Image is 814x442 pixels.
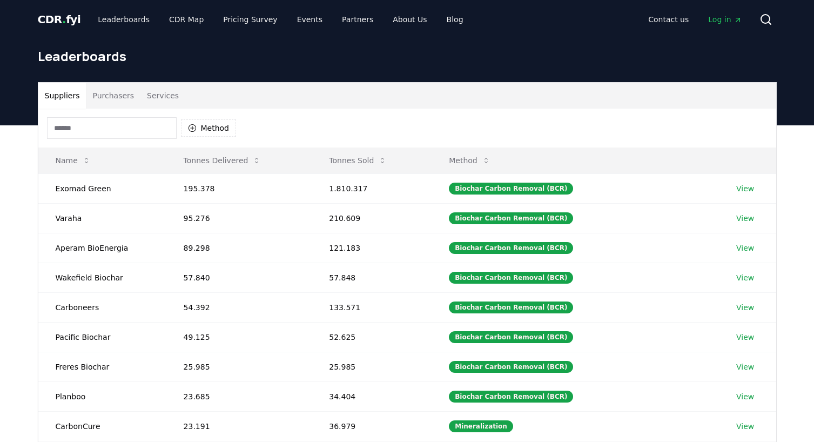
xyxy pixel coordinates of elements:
a: View [736,421,754,432]
button: Method [440,150,499,171]
div: Biochar Carbon Removal (BCR) [449,331,573,343]
td: Carboneers [38,292,166,322]
a: View [736,391,754,402]
h1: Leaderboards [38,48,777,65]
span: Log in [708,14,742,25]
td: 121.183 [312,233,432,263]
td: 210.609 [312,203,432,233]
div: Biochar Carbon Removal (BCR) [449,272,573,284]
td: 57.840 [166,263,312,292]
nav: Main [640,10,750,29]
a: About Us [384,10,435,29]
td: 1.810.317 [312,173,432,203]
button: Tonnes Delivered [175,150,270,171]
button: Method [181,119,237,137]
button: Tonnes Sold [320,150,395,171]
a: View [736,183,754,194]
a: Events [288,10,331,29]
td: 95.276 [166,203,312,233]
a: View [736,243,754,253]
a: CDR Map [160,10,212,29]
td: 34.404 [312,381,432,411]
a: View [736,361,754,372]
a: View [736,332,754,343]
td: 89.298 [166,233,312,263]
button: Purchasers [86,83,140,109]
td: 25.985 [312,352,432,381]
a: View [736,272,754,283]
td: 57.848 [312,263,432,292]
td: Exomad Green [38,173,166,203]
span: . [62,13,66,26]
a: CDR.fyi [38,12,81,27]
a: Partners [333,10,382,29]
a: View [736,302,754,313]
td: 49.125 [166,322,312,352]
div: Mineralization [449,420,513,432]
td: 195.378 [166,173,312,203]
div: Biochar Carbon Removal (BCR) [449,391,573,403]
td: 52.625 [312,322,432,352]
td: Freres Biochar [38,352,166,381]
td: 23.191 [166,411,312,441]
a: Blog [438,10,472,29]
div: Biochar Carbon Removal (BCR) [449,242,573,254]
td: 133.571 [312,292,432,322]
td: Aperam BioEnergia [38,233,166,263]
td: 23.685 [166,381,312,411]
td: 25.985 [166,352,312,381]
a: Pricing Survey [214,10,286,29]
button: Suppliers [38,83,86,109]
div: Biochar Carbon Removal (BCR) [449,212,573,224]
td: Planboo [38,381,166,411]
div: Biochar Carbon Removal (BCR) [449,302,573,313]
a: View [736,213,754,224]
a: Contact us [640,10,697,29]
button: Services [140,83,185,109]
nav: Main [89,10,472,29]
td: 54.392 [166,292,312,322]
td: CarbonCure [38,411,166,441]
td: Varaha [38,203,166,233]
div: Biochar Carbon Removal (BCR) [449,361,573,373]
span: CDR fyi [38,13,81,26]
a: Log in [699,10,750,29]
div: Biochar Carbon Removal (BCR) [449,183,573,195]
a: Leaderboards [89,10,158,29]
td: Pacific Biochar [38,322,166,352]
button: Name [47,150,99,171]
td: 36.979 [312,411,432,441]
td: Wakefield Biochar [38,263,166,292]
